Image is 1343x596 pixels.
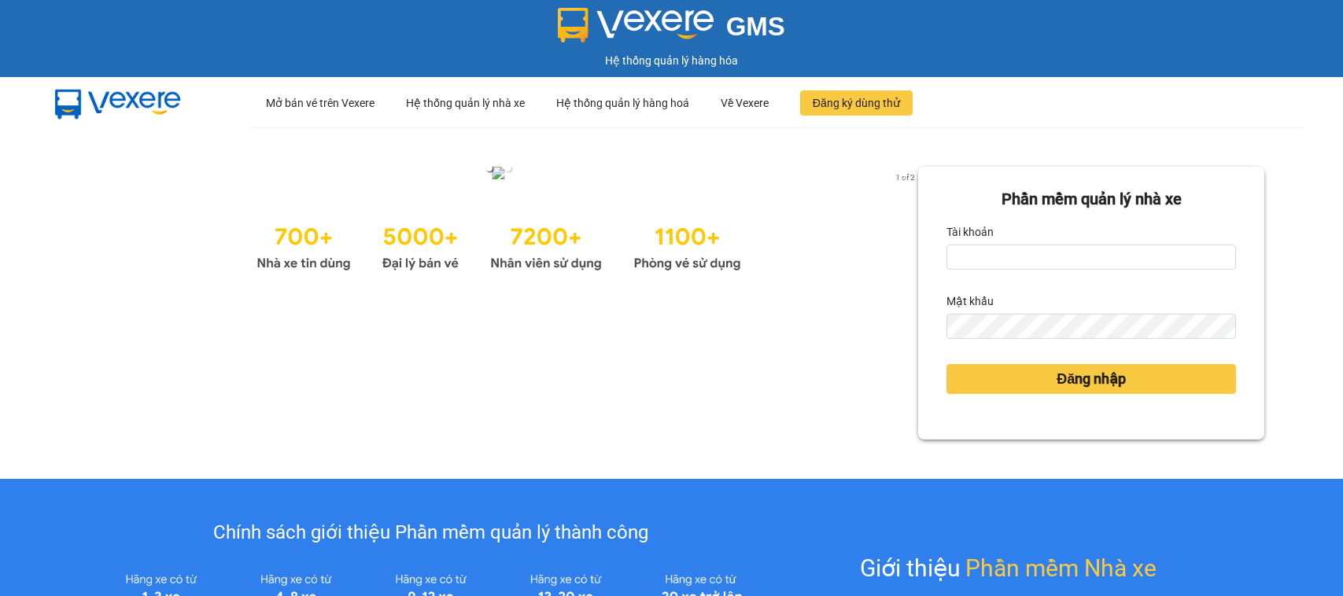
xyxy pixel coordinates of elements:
[946,314,1236,339] input: Mật khẩu
[256,215,741,275] img: Statistics.png
[946,219,994,245] label: Tài khoản
[39,77,197,129] img: mbUUG5Q.png
[891,167,918,187] p: 1 of 2
[721,78,769,128] div: Về Vexere
[556,78,689,128] div: Hệ thống quản lý hàng hoá
[406,78,525,128] div: Hệ thống quản lý nhà xe
[896,167,918,184] button: next slide / item
[486,165,493,171] li: slide item 1
[505,165,511,171] li: slide item 2
[946,245,1236,270] input: Tài khoản
[800,90,913,116] button: Đăng ký dùng thử
[1057,368,1126,390] span: Đăng nhập
[946,364,1236,394] button: Đăng nhập
[94,518,767,548] div: Chính sách giới thiệu Phần mềm quản lý thành công
[860,550,1157,587] div: Giới thiệu
[4,52,1339,69] div: Hệ thống quản lý hàng hóa
[558,24,785,36] a: GMS
[813,94,900,112] span: Đăng ký dùng thử
[946,187,1236,212] div: Phần mềm quản lý nhà xe
[726,12,785,41] span: GMS
[946,289,994,314] label: Mật khẩu
[965,550,1157,587] span: Phần mềm Nhà xe
[79,167,101,184] button: previous slide / item
[558,8,714,42] img: logo 2
[266,78,374,128] div: Mở bán vé trên Vexere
